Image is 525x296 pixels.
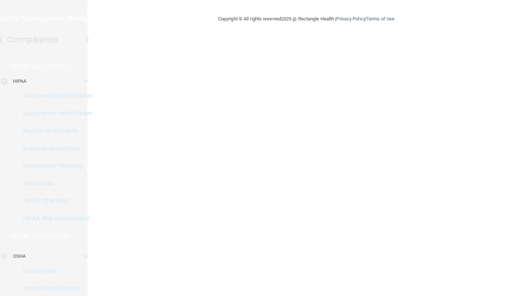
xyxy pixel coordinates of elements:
p: Documents and Policies [5,110,104,117]
p: HIPAA Risk Assessment [5,215,104,222]
p: Learn More! [32,62,71,71]
div: Copyright © All rights reserved 2025 @ Rectangle Health | | [173,7,439,31]
p: Emergency Planning [5,162,104,170]
a: Privacy Policy [336,16,365,22]
p: Business Associates [5,145,104,152]
p: HIPAA [10,62,28,71]
p: Learn More! [32,231,70,240]
p: Resources [5,180,104,187]
h4: Compliance [7,35,58,45]
a: Terms of Use [366,16,394,22]
p: HIPAA Checklist [5,197,104,205]
p: Report an Incident [5,127,104,135]
p: OSHA [13,252,26,261]
p: OSHA [10,231,28,240]
p: HIPAA [13,77,27,86]
p: Documents [5,267,104,274]
p: Documents and Policies [5,92,104,100]
p: Safety Data Sheets [5,285,104,292]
